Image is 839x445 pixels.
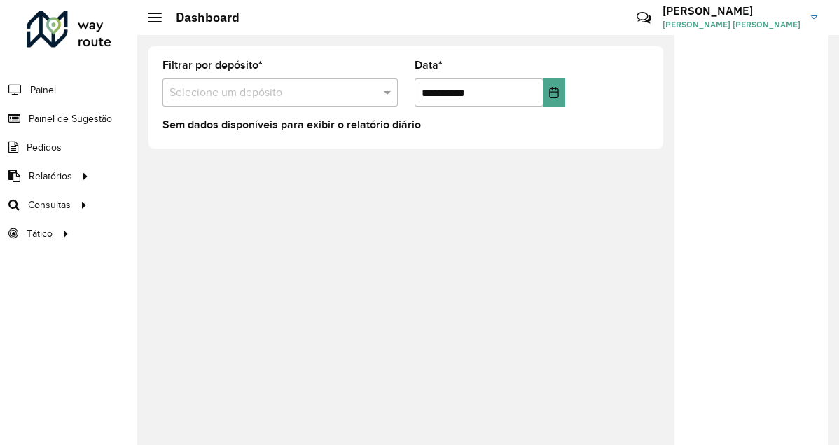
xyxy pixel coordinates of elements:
[29,169,72,184] span: Relatórios
[27,226,53,241] span: Tático
[162,10,240,25] h2: Dashboard
[30,83,56,97] span: Painel
[162,57,263,74] label: Filtrar por depósito
[27,140,62,155] span: Pedidos
[29,111,112,126] span: Painel de Sugestão
[162,116,421,133] label: Sem dados disponíveis para exibir o relatório diário
[543,78,566,107] button: Choose Date
[663,18,800,31] span: [PERSON_NAME] [PERSON_NAME]
[629,3,659,33] a: Contato Rápido
[663,4,800,18] h3: [PERSON_NAME]
[415,57,443,74] label: Data
[28,198,71,212] span: Consultas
